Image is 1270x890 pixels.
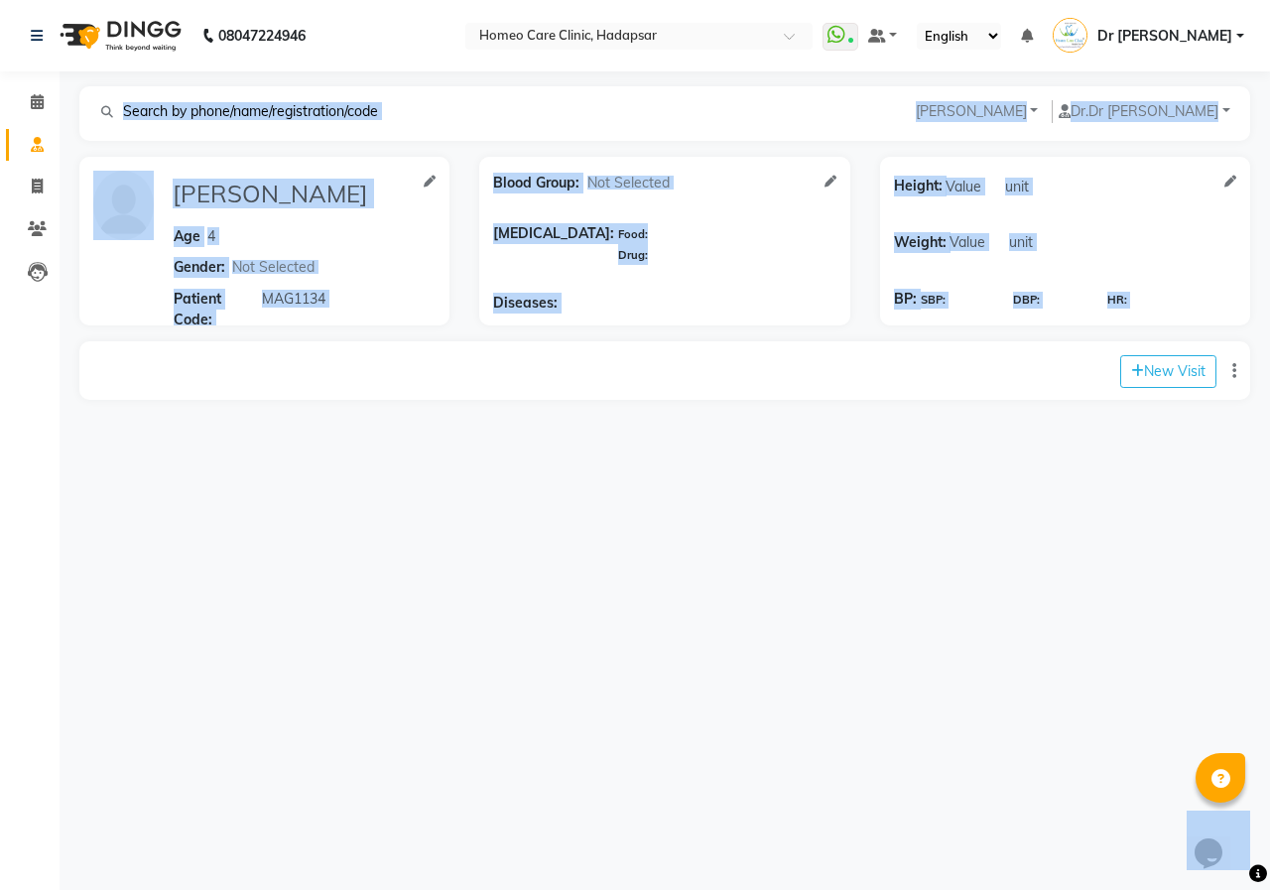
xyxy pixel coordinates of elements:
[910,100,1045,123] button: [PERSON_NAME]
[1053,18,1087,53] img: Dr Pooja Doshi
[1097,26,1232,47] span: Dr [PERSON_NAME]
[947,227,1006,258] input: Value
[174,289,258,330] span: Patient Code:
[121,100,394,123] input: Search by phone/name/registration/code
[1002,171,1062,201] input: unit
[1052,100,1236,123] button: Dr.Dr [PERSON_NAME]
[1107,292,1127,309] span: HR:
[1013,292,1040,309] span: DBP:
[174,257,225,278] span: Gender:
[493,173,579,193] span: Blood Group:
[174,227,200,245] span: Age
[1187,811,1250,870] iframe: chat widget
[170,171,416,216] input: Name
[921,292,946,309] span: SBP:
[894,289,917,310] span: BP:
[493,293,558,314] span: Diseases:
[618,248,648,262] span: Drug:
[93,171,154,240] img: profile
[493,223,614,265] span: [MEDICAL_DATA]:
[51,8,187,64] img: logo
[1120,355,1216,388] button: New Visit
[218,8,306,64] b: 08047224946
[1006,227,1066,258] input: unit
[259,283,417,314] input: Patient Code
[894,171,943,201] span: Height:
[1059,102,1088,120] span: Dr.
[618,227,648,241] span: Food:
[894,227,947,258] span: Weight:
[943,171,1002,201] input: Value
